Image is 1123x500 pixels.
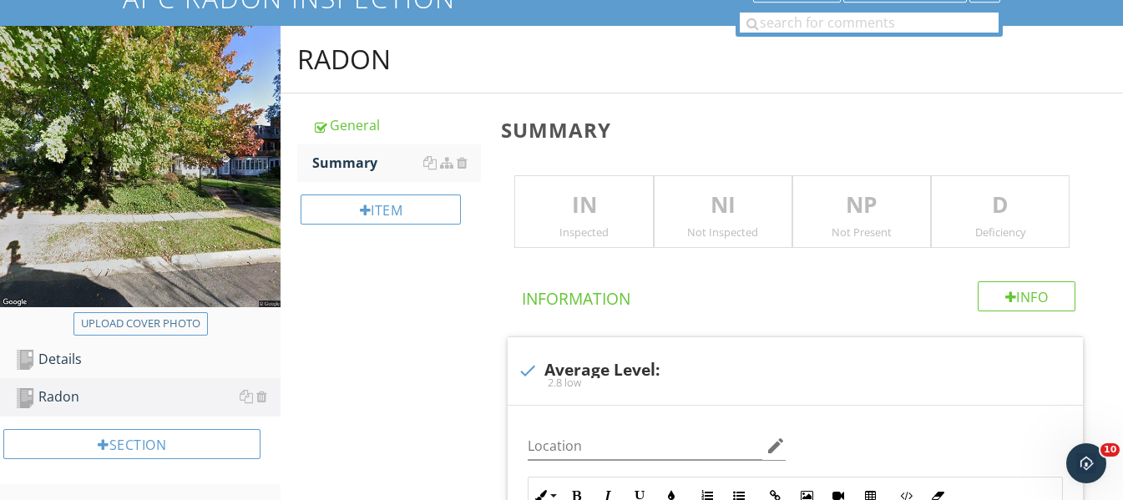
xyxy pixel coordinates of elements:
p: NP [793,189,930,222]
div: General [312,115,481,135]
div: Not Inspected [655,225,792,239]
button: Upload cover photo [73,312,208,336]
div: Radon [15,386,281,408]
div: Not Present [793,225,930,239]
p: D [932,189,1069,222]
input: Location [528,432,761,460]
h4: Information [522,281,1075,310]
div: Radon [297,43,391,76]
h3: Summary [501,119,1096,141]
div: Upload cover photo [81,316,200,332]
div: Section [3,429,261,459]
div: Inspected [515,225,652,239]
p: IN [515,189,652,222]
span: 10 [1100,443,1120,457]
div: Deficiency [932,225,1069,239]
iframe: Intercom live chat [1066,443,1106,483]
div: 2.8 low [518,376,1073,389]
p: NI [655,189,792,222]
div: Details [15,349,281,371]
i: edit [766,436,786,456]
input: search for comments [740,13,999,33]
div: Info [978,281,1076,311]
div: Item [301,194,461,225]
div: Summary [312,153,481,173]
